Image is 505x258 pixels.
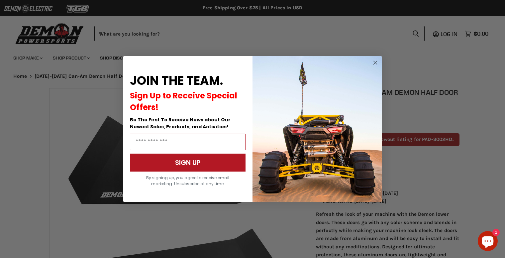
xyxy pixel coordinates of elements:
span: By signing up, you agree to receive email marketing. Unsubscribe at any time. [146,175,229,187]
span: Sign Up to Receive Special Offers! [130,90,237,113]
img: a9095488-b6e7-41ba-879d-588abfab540b.jpeg [252,56,382,202]
span: Be The First To Receive News about Our Newest Sales, Products, and Activities! [130,116,231,130]
button: Close dialog [371,59,379,67]
span: JOIN THE TEAM. [130,72,223,89]
input: Email Address [130,134,246,150]
inbox-online-store-chat: Shopify online store chat [476,231,500,253]
button: SIGN UP [130,154,246,172]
